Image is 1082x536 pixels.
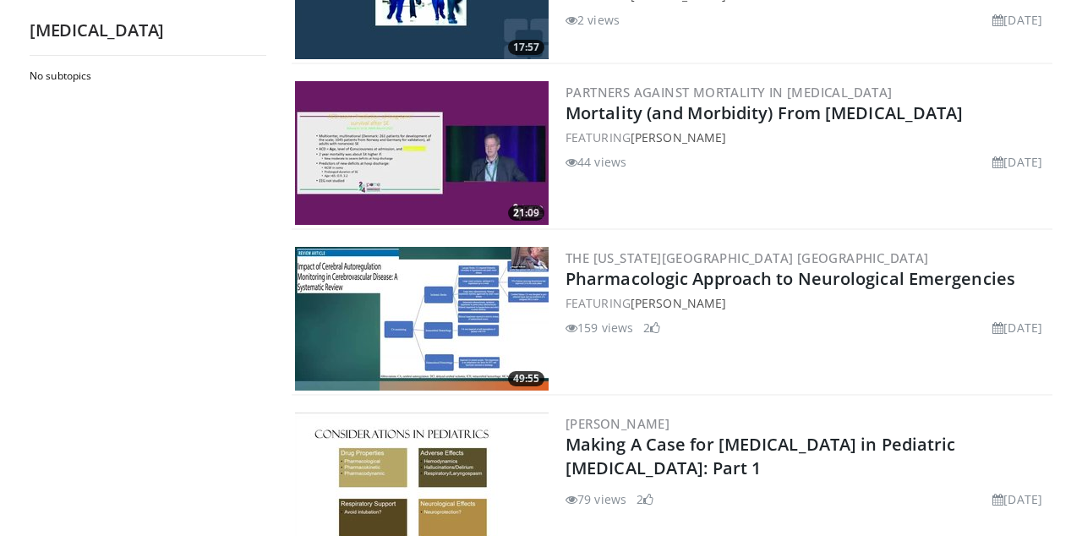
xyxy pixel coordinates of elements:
div: FEATURING [566,129,1049,146]
a: Pharmacologic Approach to Neurological Emergencies [566,267,1015,290]
div: FEATURING [566,294,1049,312]
li: [DATE] [992,11,1042,29]
a: Partners Against Mortality in [MEDICAL_DATA] [566,84,893,101]
h2: No subtopics [30,69,262,83]
a: 21:09 [295,81,549,225]
li: 2 [643,319,660,336]
li: 159 views [566,319,633,336]
img: bb9be7b1-9935-4d31-aeb2-0fd160016fb4.300x170_q85_crop-smart_upscale.jpg [295,247,549,391]
span: 49:55 [508,371,544,386]
a: Making A Case for [MEDICAL_DATA] in Pediatric [MEDICAL_DATA]: Part 1 [566,433,956,479]
li: [DATE] [992,153,1042,171]
a: The [US_STATE][GEOGRAPHIC_DATA] [GEOGRAPHIC_DATA] [566,249,929,266]
li: 44 views [566,153,626,171]
a: Mortality (and Morbidity) From [MEDICAL_DATA] [566,101,964,124]
img: 47382178-8d12-4766-9f34-7764ac3641e0.300x170_q85_crop-smart_upscale.jpg [295,81,549,225]
li: [DATE] [992,319,1042,336]
a: 49:55 [295,247,549,391]
a: [PERSON_NAME] [631,129,726,145]
a: [PERSON_NAME] [566,415,669,432]
span: 21:09 [508,205,544,221]
li: [DATE] [992,490,1042,508]
h2: [MEDICAL_DATA] [30,19,266,41]
span: 17:57 [508,40,544,55]
li: 79 views [566,490,626,508]
a: [PERSON_NAME] [631,295,726,311]
li: 2 views [566,11,620,29]
li: 2 [637,490,653,508]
